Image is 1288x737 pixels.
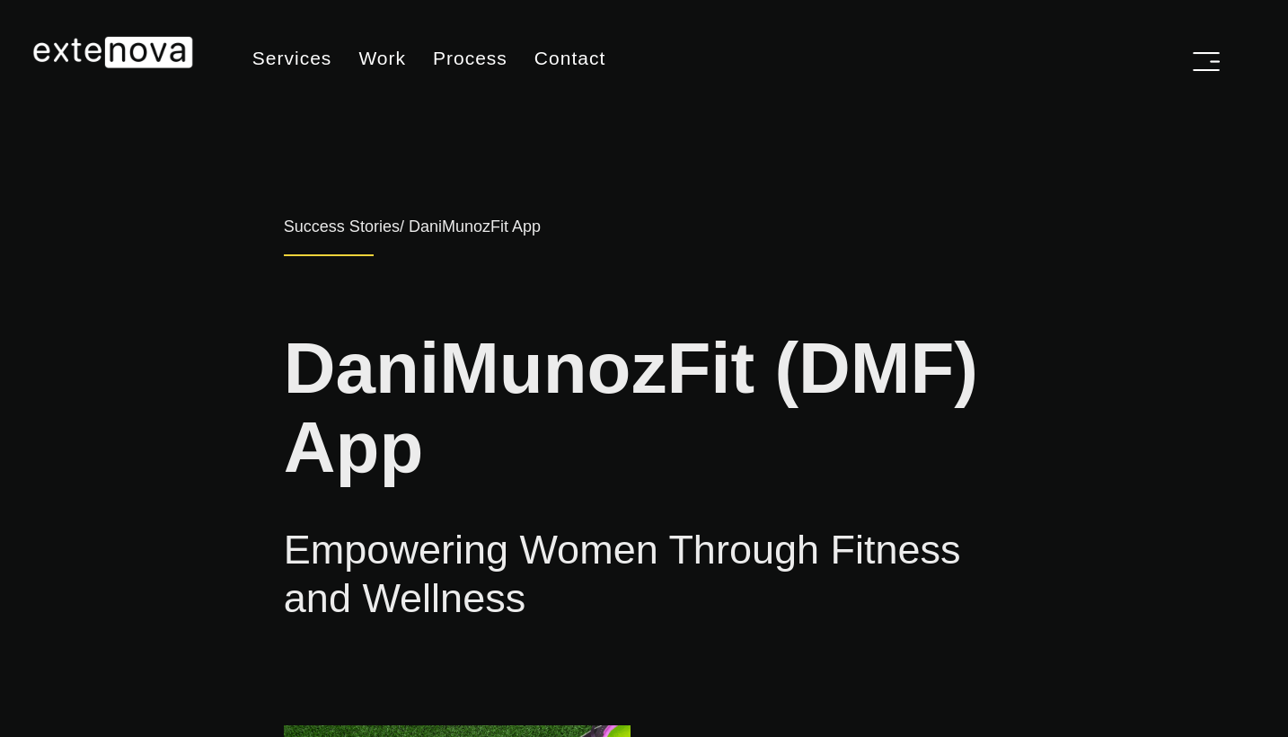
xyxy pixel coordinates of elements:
h1: DaniMunozFit (DMF) App [284,293,1004,487]
div: / DaniMunozFit App [284,183,1004,255]
img: Extenova [32,36,194,68]
a: Contact [521,36,619,81]
img: Menu [1193,52,1220,71]
span: Success Stories [284,218,400,235]
a: Work [345,36,419,81]
a: Services [239,36,346,81]
h2: Empowering Women Through Fitness and Wellness [284,505,1004,623]
a: Process [419,36,521,81]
